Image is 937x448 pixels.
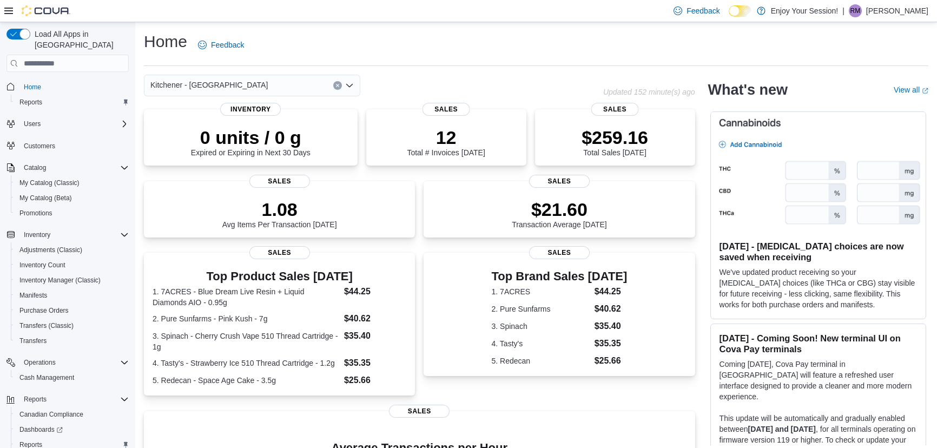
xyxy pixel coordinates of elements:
span: Feedback [211,39,244,50]
span: Sales [422,103,470,116]
span: Promotions [19,209,52,218]
dt: 1. 7ACRES [492,286,590,297]
h2: What's new [708,81,788,98]
span: Transfers (Classic) [15,319,129,332]
p: 12 [407,127,485,148]
button: My Catalog (Beta) [11,190,133,206]
dt: 2. Pure Sunfarms [492,304,590,314]
span: Inventory [220,103,281,116]
span: Reports [15,96,129,109]
button: Inventory Manager (Classic) [11,273,133,288]
dd: $25.66 [595,354,628,367]
span: Customers [19,139,129,153]
div: Transaction Average [DATE] [512,199,607,229]
h3: [DATE] - Coming Soon! New terminal UI on Cova Pay terminals [720,333,917,354]
button: Reports [2,392,133,407]
span: Dashboards [15,423,129,436]
span: Inventory Manager (Classic) [19,276,101,285]
a: Promotions [15,207,57,220]
dt: 3. Spinach [492,321,590,332]
span: RM [850,4,861,17]
span: Sales [249,246,310,259]
span: Inventory Manager (Classic) [15,274,129,287]
div: Expired or Expiring in Next 30 Days [191,127,311,157]
span: Operations [19,356,129,369]
a: Customers [19,140,60,153]
dt: 3. Spinach - Cherry Crush Vape 510 Thread Cartridge - 1g [153,331,340,352]
span: Sales [529,246,590,259]
span: Sales [389,405,450,418]
p: Enjoy Your Session! [771,4,839,17]
span: Adjustments (Classic) [19,246,82,254]
p: $21.60 [512,199,607,220]
button: Clear input [333,81,342,90]
span: Transfers [15,334,129,347]
span: My Catalog (Classic) [15,176,129,189]
span: Catalog [24,163,46,172]
a: Reports [15,96,47,109]
a: Cash Management [15,371,78,384]
dt: 5. Redecan - Space Age Cake - 3.5g [153,375,340,386]
button: Transfers [11,333,133,348]
a: Adjustments (Classic) [15,243,87,256]
span: Cash Management [15,371,129,384]
span: Canadian Compliance [15,408,129,421]
a: View allExternal link [894,85,928,94]
button: Adjustments (Classic) [11,242,133,258]
dd: $44.25 [344,285,406,298]
div: Avg Items Per Transaction [DATE] [222,199,337,229]
span: Inventory Count [19,261,65,269]
dd: $35.40 [344,330,406,342]
a: Transfers (Classic) [15,319,78,332]
button: Inventory [19,228,55,241]
p: Updated 152 minute(s) ago [603,88,695,96]
span: Home [19,80,129,93]
span: Manifests [15,289,129,302]
a: Home [19,81,45,94]
div: Total Sales [DATE] [582,127,648,157]
button: Inventory Count [11,258,133,273]
svg: External link [922,88,928,94]
p: $259.16 [582,127,648,148]
button: Reports [19,393,51,406]
button: Users [2,116,133,131]
dt: 5. Redecan [492,355,590,366]
a: My Catalog (Beta) [15,192,76,205]
span: Inventory [24,230,50,239]
span: Kitchener - [GEOGRAPHIC_DATA] [150,78,268,91]
button: Transfers (Classic) [11,318,133,333]
input: Dark Mode [729,5,751,17]
button: Reports [11,95,133,110]
a: Canadian Compliance [15,408,88,421]
p: We've updated product receiving so your [MEDICAL_DATA] choices (like THCa or CBG) stay visible fo... [720,267,917,310]
span: Purchase Orders [15,304,129,317]
dd: $35.40 [595,320,628,333]
p: 1.08 [222,199,337,220]
span: Transfers (Classic) [19,321,74,330]
a: Feedback [194,34,248,56]
a: Transfers [15,334,51,347]
a: Dashboards [11,422,133,437]
span: Reports [24,395,47,404]
button: Manifests [11,288,133,303]
button: Open list of options [345,81,354,90]
span: Home [24,83,41,91]
button: Purchase Orders [11,303,133,318]
h1: Home [144,31,187,52]
a: My Catalog (Classic) [15,176,84,189]
h3: Top Product Sales [DATE] [153,270,406,283]
dd: $35.35 [344,357,406,370]
button: Operations [2,355,133,370]
span: Cash Management [19,373,74,382]
button: Operations [19,356,60,369]
span: Dashboards [19,425,63,434]
dd: $25.66 [344,374,406,387]
a: Inventory Count [15,259,70,272]
span: Manifests [19,291,47,300]
span: My Catalog (Classic) [19,179,80,187]
span: Reports [19,393,129,406]
a: Inventory Manager (Classic) [15,274,105,287]
button: My Catalog (Classic) [11,175,133,190]
span: Canadian Compliance [19,410,83,419]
